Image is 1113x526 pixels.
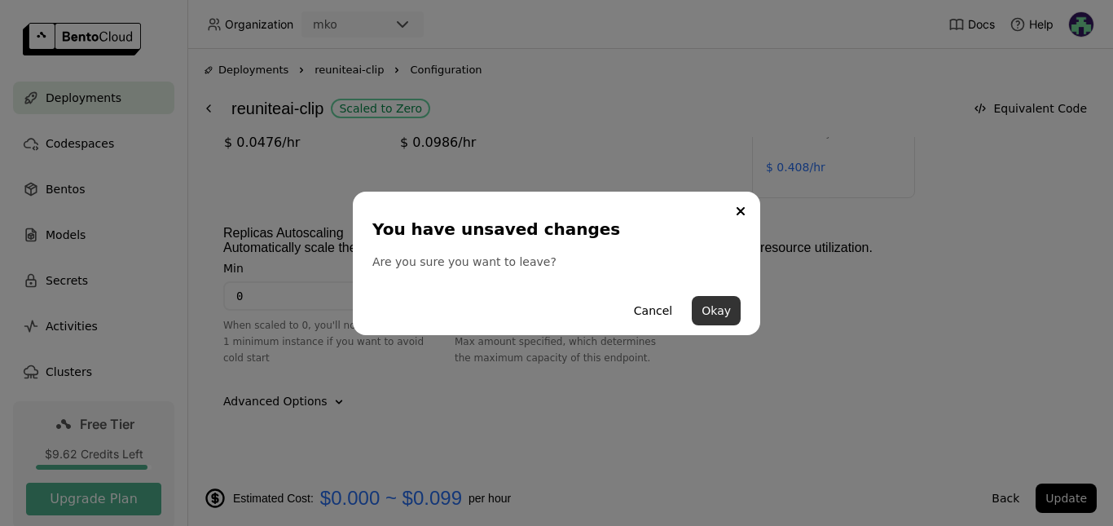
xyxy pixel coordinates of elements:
button: Okay [692,296,741,325]
div: Are you sure you want to leave? [372,254,741,270]
button: Close [731,201,750,221]
div: You have unsaved changes [372,218,734,241]
button: Cancel [624,296,682,325]
div: dialog [353,192,760,335]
